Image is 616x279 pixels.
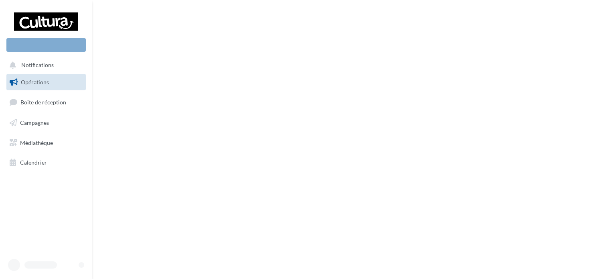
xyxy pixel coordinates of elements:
span: Boîte de réception [20,99,66,106]
a: Campagnes [5,114,87,131]
span: Opérations [21,79,49,86]
span: Campagnes [20,119,49,126]
div: Nouvelle campagne [6,38,86,52]
a: Calendrier [5,154,87,171]
a: Opérations [5,74,87,91]
a: Boîte de réception [5,94,87,111]
span: Médiathèque [20,139,53,146]
span: Calendrier [20,159,47,166]
span: Notifications [21,62,54,69]
a: Médiathèque [5,134,87,151]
